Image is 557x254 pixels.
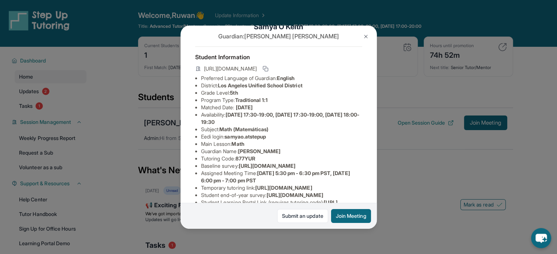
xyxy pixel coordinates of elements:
[255,185,312,191] span: [URL][DOMAIN_NAME]
[230,90,238,96] span: 5th
[201,75,362,82] li: Preferred Language of Guardian:
[363,34,369,39] img: Close Icon
[224,133,266,140] span: samyao.atstepup
[201,155,362,162] li: Tutoring Code :
[201,96,362,104] li: Program Type:
[201,148,362,155] li: Guardian Name :
[239,163,296,169] span: [URL][DOMAIN_NAME]
[236,104,253,110] span: [DATE]
[201,111,362,126] li: Availability:
[331,209,371,223] button: Join Meeting
[238,148,281,154] span: [PERSON_NAME]
[201,104,362,111] li: Matched Date:
[277,209,328,223] a: Submit an update
[261,64,270,73] button: Copy link
[201,111,360,125] span: [DATE] 17:30-19:00, [DATE] 17:30-19:00, [DATE] 18:00-19:30
[201,199,362,213] li: Student Learning Portal Link (requires tutoring code) :
[201,140,362,148] li: Main Lesson :
[201,184,362,192] li: Temporary tutoring link :
[277,75,295,81] span: English
[235,155,255,162] span: 877YUR
[201,170,362,184] li: Assigned Meeting Time :
[231,141,244,147] span: Math
[531,228,551,248] button: chat-button
[201,192,362,199] li: Student end-of-year survey :
[195,22,362,32] h1: Samya O Keith
[235,97,268,103] span: Traditional 1:1
[201,170,350,183] span: [DATE] 5:30 pm - 6:30 pm PST, [DATE] 6:00 pm - 7:00 pm PST
[204,65,257,72] span: [URL][DOMAIN_NAME]
[195,53,362,61] h4: Student Information
[266,192,323,198] span: [URL][DOMAIN_NAME]
[201,89,362,96] li: Grade Level:
[195,32,362,41] p: Guardian: [PERSON_NAME] [PERSON_NAME]
[201,162,362,170] li: Baseline survey :
[201,82,362,89] li: District:
[219,126,268,132] span: Math (Matemáticas)
[218,82,302,88] span: Los Angeles Unified School District
[201,126,362,133] li: Subject :
[201,133,362,140] li: Eedi login :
